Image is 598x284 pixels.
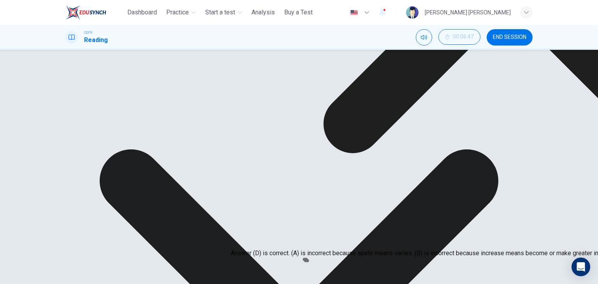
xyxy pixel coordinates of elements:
img: en [349,10,359,16]
div: Hide [438,29,480,46]
img: Profile picture [406,6,419,19]
span: Analysis [252,8,275,17]
h1: Reading [84,35,108,45]
span: CEFR [84,30,92,35]
img: ELTC logo [65,5,106,20]
div: [PERSON_NAME] [PERSON_NAME] [425,8,511,17]
div: Mute [416,29,432,46]
div: Open Intercom Messenger [572,258,590,276]
span: 00:06:47 [453,34,474,40]
span: Practice [166,8,189,17]
span: END SESSION [493,34,526,40]
span: Buy a Test [284,8,313,17]
span: Dashboard [127,8,157,17]
span: Start a test [205,8,235,17]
